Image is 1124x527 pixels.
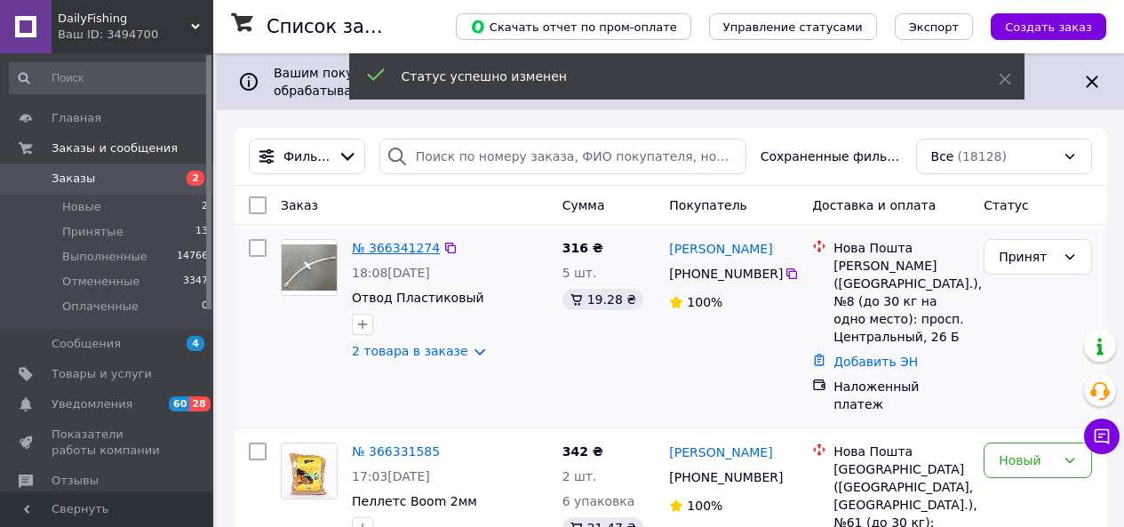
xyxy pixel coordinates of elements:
[999,451,1056,470] div: Новый
[62,274,140,290] span: Отмененные
[202,199,208,215] span: 2
[984,198,1029,212] span: Статус
[666,465,784,490] div: [PHONE_NUMBER]
[62,299,139,315] span: Оплаченные
[187,171,204,186] span: 2
[402,68,954,85] div: Статус успешно изменен
[1005,20,1092,34] span: Создать заказ
[931,148,954,165] span: Все
[666,261,784,286] div: [PHONE_NUMBER]
[669,443,772,461] a: [PERSON_NAME]
[456,13,691,40] button: Скачать отчет по пром-оплате
[62,199,101,215] span: Новые
[909,20,959,34] span: Экспорт
[281,198,318,212] span: Заказ
[687,499,722,513] span: 100%
[52,396,132,412] span: Уведомления
[761,148,902,165] span: Сохраненные фильтры:
[52,473,99,489] span: Отзывы
[52,110,101,126] span: Главная
[669,240,772,258] a: [PERSON_NAME]
[709,13,877,40] button: Управление статусами
[189,396,210,411] span: 28
[202,299,208,315] span: 0
[52,171,95,187] span: Заказы
[562,198,605,212] span: Сумма
[973,19,1106,33] a: Создать заказ
[62,224,124,240] span: Принятые
[274,66,1008,98] span: Вашим покупателям доступна опция «Оплатить частями от Rozetka» на 2 платежа. Получайте новые зака...
[281,239,338,296] a: Фото товару
[352,266,430,280] span: 18:08[DATE]
[281,443,338,499] a: Фото товару
[812,198,936,212] span: Доставка и оплата
[562,444,603,459] span: 342 ₴
[282,443,337,499] img: Фото товару
[177,249,208,265] span: 14766
[195,224,208,240] span: 13
[687,295,722,309] span: 100%
[282,244,337,290] img: Фото товару
[833,239,969,257] div: Нова Пошта
[669,198,747,212] span: Покупатель
[58,11,191,27] span: DailyFishing
[1084,419,1120,454] button: Чат с покупателем
[562,289,643,310] div: 19.28 ₴
[352,469,430,483] span: 17:03[DATE]
[723,20,863,34] span: Управление статусами
[352,494,477,508] a: Пеллетс Boom 2мм
[991,13,1106,40] button: Создать заказ
[352,444,440,459] a: № 366331585
[895,13,973,40] button: Экспорт
[52,427,164,459] span: Показатели работы компании
[187,336,204,351] span: 4
[283,148,331,165] span: Фильтры
[183,274,208,290] span: 3347
[52,140,178,156] span: Заказы и сообщения
[957,149,1006,164] span: (18128)
[352,344,468,358] a: 2 товара в заказе
[9,62,210,94] input: Поиск
[52,366,152,382] span: Товары и услуги
[562,266,597,280] span: 5 шт.
[352,291,484,305] a: Отвод Пластиковый
[62,249,147,265] span: Выполненные
[52,336,121,352] span: Сообщения
[562,469,597,483] span: 2 шт.
[267,16,419,37] h1: Список заказов
[833,378,969,413] div: Наложенный платеж
[562,494,635,508] span: 6 упаковка
[833,355,918,369] a: Добавить ЭН
[999,247,1056,267] div: Принят
[169,396,189,411] span: 60
[352,241,440,255] a: № 366341274
[58,27,213,43] div: Ваш ID: 3494700
[470,19,677,35] span: Скачать отчет по пром-оплате
[833,257,969,346] div: [PERSON_NAME] ([GEOGRAPHIC_DATA].), №8 (до 30 кг на одно место): просп. Центральный, 26 Б
[562,241,603,255] span: 316 ₴
[379,139,746,174] input: Поиск по номеру заказа, ФИО покупателя, номеру телефона, Email, номеру накладной
[833,443,969,460] div: Нова Пошта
